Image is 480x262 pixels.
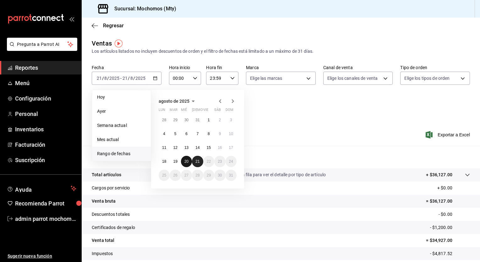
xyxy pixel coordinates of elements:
[214,156,225,167] button: 23 de agosto de 2025
[207,173,211,177] abbr: 29 de agosto de 2025
[203,142,214,153] button: 15 de agosto de 2025
[15,79,76,87] span: Menú
[207,145,211,150] abbr: 15 de agosto de 2025
[219,118,221,122] abbr: 2 de agosto de 2025
[7,38,77,51] button: Pregunta a Parrot AI
[17,41,68,48] span: Pregunta a Parrot AI
[159,128,170,139] button: 4 de agosto de 2025
[92,250,113,257] p: Impuestos
[96,76,102,81] input: --
[181,114,192,126] button: 30 de julio de 2025
[192,170,203,181] button: 28 de agosto de 2025
[197,132,199,136] abbr: 7 de agosto de 2025
[203,170,214,181] button: 29 de agosto de 2025
[122,76,128,81] input: --
[195,118,199,122] abbr: 31 de julio de 2025
[426,172,452,178] p: + $36,127.00
[92,185,130,191] p: Cargos por servicio
[15,125,76,134] span: Inventarios
[230,118,232,122] abbr: 3 de agosto de 2025
[92,198,116,205] p: Venta bruta
[192,156,203,167] button: 21 de agosto de 2025
[159,170,170,181] button: 25 de agosto de 2025
[181,170,192,181] button: 27 de agosto de 2025
[109,76,120,81] input: ----
[207,159,211,164] abbr: 22 de agosto de 2025
[214,128,225,139] button: 9 de agosto de 2025
[15,156,76,164] span: Suscripción
[214,142,225,153] button: 16 de agosto de 2025
[192,114,203,126] button: 31 de julio de 2025
[15,110,76,118] span: Personal
[229,145,233,150] abbr: 17 de agosto de 2025
[214,114,225,126] button: 2 de agosto de 2025
[427,131,470,139] button: Exportar a Excel
[92,237,114,244] p: Venta total
[115,40,123,47] img: Tooltip marker
[181,142,192,153] button: 13 de agosto de 2025
[218,159,222,164] abbr: 23 de agosto de 2025
[102,76,104,81] span: /
[203,128,214,139] button: 8 de agosto de 2025
[184,159,188,164] abbr: 20 de agosto de 2025
[92,153,470,161] p: Resumen
[195,145,199,150] abbr: 14 de agosto de 2025
[430,224,470,231] p: - $1,200.00
[404,75,450,81] span: Elige los tipos de orden
[184,173,188,177] abbr: 27 de agosto de 2025
[107,76,109,81] span: /
[229,132,233,136] abbr: 10 de agosto de 2025
[92,48,470,55] div: Los artículos listados no incluyen descuentos de orden y el filtro de fechas está limitado a un m...
[173,145,177,150] abbr: 12 de agosto de 2025
[109,5,176,13] h3: Sucursal: Mochomos (Mty)
[97,136,146,143] span: Mes actual
[192,108,229,114] abbr: jueves
[181,108,187,114] abbr: miércoles
[195,173,199,177] abbr: 28 de agosto de 2025
[173,159,177,164] abbr: 19 de agosto de 2025
[426,198,470,205] p: = $36,127.00
[173,173,177,177] abbr: 26 de agosto de 2025
[208,118,210,122] abbr: 1 de agosto de 2025
[426,237,470,244] p: = $34,927.00
[163,132,165,136] abbr: 4 de agosto de 2025
[185,132,188,136] abbr: 6 de agosto de 2025
[430,250,470,257] p: - $4,817.52
[214,170,225,181] button: 30 de agosto de 2025
[133,76,135,81] span: /
[246,65,316,70] label: Marca
[219,132,221,136] abbr: 9 de agosto de 2025
[229,159,233,164] abbr: 24 de agosto de 2025
[97,108,146,115] span: Ayer
[169,65,201,70] label: Hora inicio
[170,114,181,126] button: 29 de julio de 2025
[170,142,181,153] button: 12 de agosto de 2025
[162,145,166,150] abbr: 11 de agosto de 2025
[173,118,177,122] abbr: 29 de julio de 2025
[400,65,470,70] label: Tipo de orden
[97,94,146,101] span: Hoy
[327,75,378,81] span: Elige los canales de venta
[226,108,233,114] abbr: domingo
[92,23,124,29] button: Regresar
[4,46,77,52] a: Pregunta a Parrot AI
[159,97,197,105] button: agosto de 2025
[439,211,470,218] p: - $0.00
[128,76,130,81] span: /
[97,150,146,157] span: Rango de fechas
[226,142,237,153] button: 17 de agosto de 2025
[170,128,181,139] button: 5 de agosto de 2025
[218,145,222,150] abbr: 16 de agosto de 2025
[92,172,121,178] p: Total artículos
[8,253,76,259] span: Sugerir nueva función
[214,108,221,114] abbr: sábado
[229,173,233,177] abbr: 31 de agosto de 2025
[69,16,74,21] button: open_drawer_menu
[97,122,146,129] span: Semana actual
[192,128,203,139] button: 7 de agosto de 2025
[226,128,237,139] button: 10 de agosto de 2025
[226,114,237,126] button: 3 de agosto de 2025
[192,142,203,153] button: 14 de agosto de 2025
[218,173,222,177] abbr: 30 de agosto de 2025
[92,39,112,48] div: Ventas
